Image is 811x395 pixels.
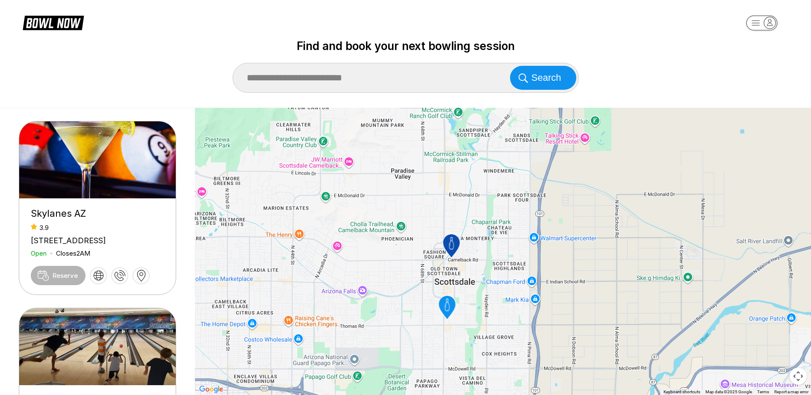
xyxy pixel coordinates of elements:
[664,389,700,395] button: Keyboard shortcuts
[19,308,177,385] img: Bowlero Via Linda
[197,384,225,395] a: Open this area in Google Maps (opens a new window)
[31,208,164,219] div: Skylanes AZ
[433,293,461,323] gmp-advanced-marker: Bowlero Old Town
[774,389,808,394] a: Report a map error
[790,368,807,385] button: Map camera controls
[705,389,752,394] span: Map data ©2025 Google
[197,384,225,395] img: Google
[19,121,177,198] img: Skylanes AZ
[31,224,164,232] div: 3.9
[757,389,769,394] a: Terms (opens in new tab)
[56,249,90,257] div: Closes 2AM
[510,66,576,90] button: Search
[437,232,466,262] gmp-advanced-marker: Skylanes AZ
[531,72,561,83] span: Search
[31,236,164,245] div: [STREET_ADDRESS]
[31,249,47,257] div: Open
